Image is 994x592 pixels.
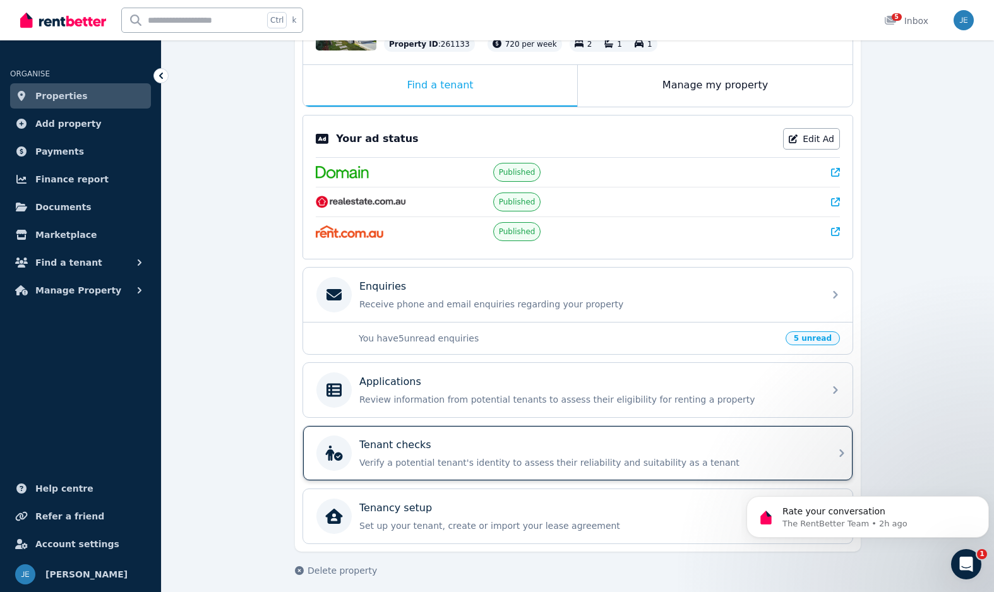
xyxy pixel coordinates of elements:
[35,255,102,270] span: Find a tenant
[45,567,128,582] span: [PERSON_NAME]
[499,227,536,237] span: Published
[741,470,994,558] iframe: Intercom notifications message
[884,15,928,27] div: Inbox
[10,69,50,78] span: ORGANISE
[499,167,536,177] span: Published
[10,250,151,275] button: Find a tenant
[892,13,902,21] span: 5
[384,37,475,52] div: : 261133
[316,196,406,208] img: RealEstate.com.au
[35,144,84,159] span: Payments
[35,172,109,187] span: Finance report
[499,197,536,207] span: Published
[359,519,756,532] p: Set up your tenant, create or import your lease agreement
[303,363,853,417] a: ApplicationsReview information from potential tenants to assess their eligibility for renting a p...
[359,374,421,389] p: Applications
[20,11,106,30] img: RentBetter
[10,83,151,109] a: Properties
[35,509,104,524] span: Refer a friend
[35,227,97,242] span: Marketplace
[10,222,151,247] a: Marketplace
[35,199,92,215] span: Documents
[10,278,151,303] button: Manage Property
[647,40,652,49] span: 1
[359,500,432,516] p: Tenancy setup
[783,128,840,150] a: Edit Ad
[10,139,151,164] a: Payments
[359,332,778,345] p: You have 5 unread enquiries
[359,393,817,406] p: Review information from potential tenants to assess their eligibility for renting a property
[295,564,377,577] button: Delete property
[10,111,151,136] a: Add property
[786,331,840,345] span: 5 unread
[267,12,287,28] span: Ctrl
[15,564,35,584] img: Jeff
[578,65,853,107] div: Manage my property
[35,536,119,552] span: Account settings
[359,456,817,469] p: Verify a potential tenant's identity to assess their reliability and suitability as a tenant
[617,40,622,49] span: 1
[10,194,151,220] a: Documents
[954,10,974,30] img: Jeff
[359,298,817,311] p: Receive phone and email enquiries regarding your property
[10,531,151,557] a: Account settings
[10,167,151,192] a: Finance report
[359,279,406,294] p: Enquiries
[587,40,592,49] span: 2
[303,489,853,543] a: Tenancy setupSet up your tenant, create or import your lease agreementGet started
[336,131,418,146] p: Your ad status
[389,39,438,49] span: Property ID
[505,40,557,49] span: 720 per week
[10,476,151,501] a: Help centre
[308,564,377,577] span: Delete property
[303,426,853,480] a: Tenant checksVerify a potential tenant's identity to assess their reliability and suitability as ...
[35,116,102,131] span: Add property
[303,268,853,322] a: EnquiriesReceive phone and email enquiries regarding your property
[316,225,383,238] img: Rent.com.au
[35,481,93,496] span: Help centre
[316,166,369,179] img: Domain.com.au
[359,437,431,453] p: Tenant checks
[35,283,121,298] span: Manage Property
[951,549,981,579] iframe: Intercom live chat
[292,15,296,25] span: k
[35,88,88,104] span: Properties
[303,65,577,107] div: Find a tenant
[977,549,987,559] span: 1
[10,504,151,529] a: Refer a friend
